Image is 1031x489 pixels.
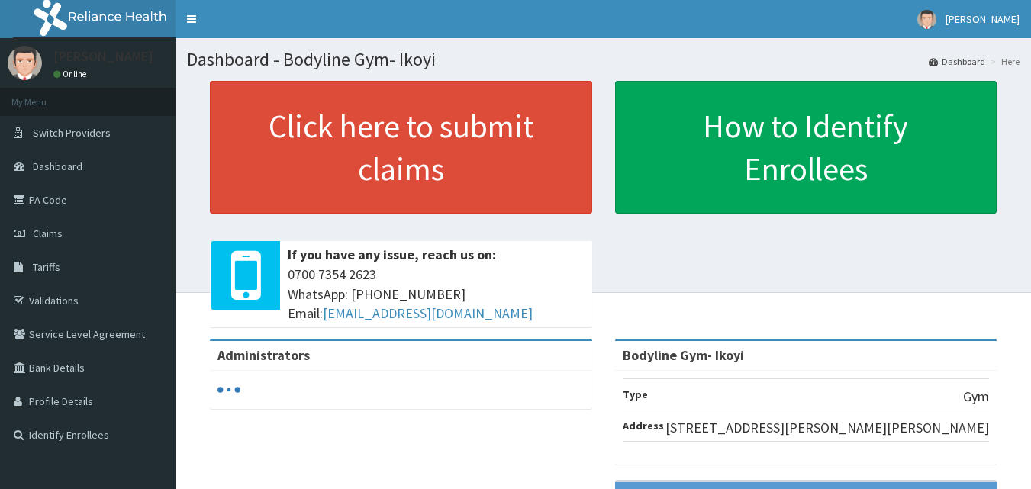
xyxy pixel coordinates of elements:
[288,265,585,323] span: 0700 7354 2623 WhatsApp: [PHONE_NUMBER] Email:
[53,50,153,63] p: [PERSON_NAME]
[33,159,82,173] span: Dashboard
[963,387,989,407] p: Gym
[8,46,42,80] img: User Image
[946,12,1020,26] span: [PERSON_NAME]
[987,55,1020,68] li: Here
[33,227,63,240] span: Claims
[53,69,90,79] a: Online
[210,81,592,214] a: Click here to submit claims
[623,388,648,401] b: Type
[917,10,936,29] img: User Image
[187,50,1020,69] h1: Dashboard - Bodyline Gym- Ikoyi
[33,126,111,140] span: Switch Providers
[623,346,744,364] strong: Bodyline Gym- Ikoyi
[217,346,310,364] b: Administrators
[623,419,664,433] b: Address
[665,418,989,438] p: [STREET_ADDRESS][PERSON_NAME][PERSON_NAME]
[217,378,240,401] svg: audio-loading
[929,55,985,68] a: Dashboard
[33,260,60,274] span: Tariffs
[615,81,997,214] a: How to Identify Enrollees
[288,246,496,263] b: If you have any issue, reach us on:
[323,304,533,322] a: [EMAIL_ADDRESS][DOMAIN_NAME]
